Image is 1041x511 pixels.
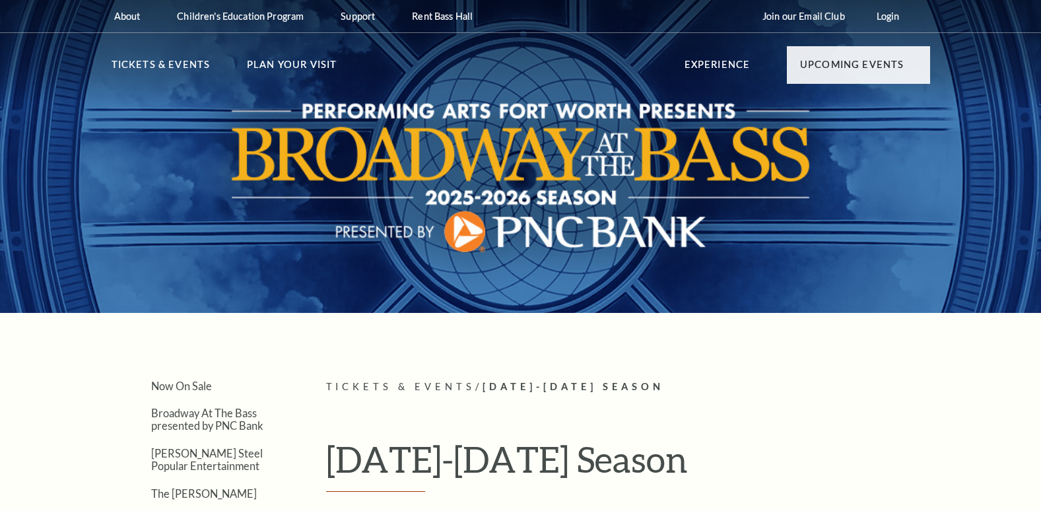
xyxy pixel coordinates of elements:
[151,407,263,432] a: Broadway At The Bass presented by PNC Bank
[151,487,257,500] a: The [PERSON_NAME]
[114,11,141,22] p: About
[177,11,304,22] p: Children's Education Program
[247,57,337,81] p: Plan Your Visit
[326,379,930,395] p: /
[483,381,664,392] span: [DATE]-[DATE] Season
[151,380,212,392] a: Now On Sale
[800,57,904,81] p: Upcoming Events
[326,381,476,392] span: Tickets & Events
[341,11,375,22] p: Support
[412,11,473,22] p: Rent Bass Hall
[112,57,211,81] p: Tickets & Events
[326,438,930,492] h1: [DATE]-[DATE] Season
[151,447,263,472] a: [PERSON_NAME] Steel Popular Entertainment
[685,57,751,81] p: Experience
